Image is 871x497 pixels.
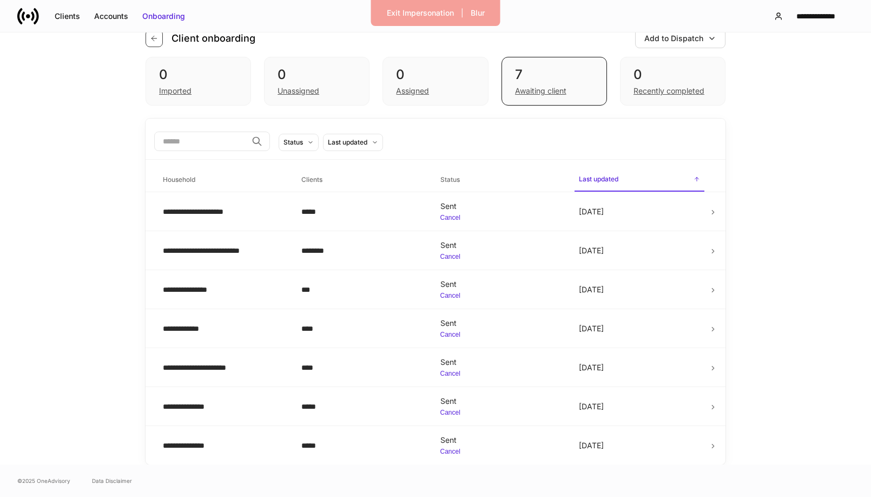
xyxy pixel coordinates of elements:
[283,137,303,147] div: Status
[301,174,322,185] h6: Clients
[440,318,562,329] div: Sent
[570,270,709,309] td: [DATE]
[570,192,709,231] td: [DATE]
[440,370,460,378] button: Cancel
[279,134,319,151] button: Status
[387,8,454,18] div: Exit Impersonation
[635,29,725,48] button: Add to Dispatch
[87,8,135,25] button: Accounts
[92,476,132,485] a: Data Disclaimer
[440,331,460,339] button: Cancel
[579,174,618,184] h6: Last updated
[17,476,70,485] span: © 2025 OneAdvisory
[55,11,80,22] div: Clients
[142,11,185,22] div: Onboarding
[502,57,607,106] div: 7Awaiting client
[440,279,562,290] div: Sent
[278,86,319,96] div: Unassigned
[440,357,562,368] div: Sent
[48,8,87,25] button: Clients
[382,57,488,106] div: 0Assigned
[634,86,704,96] div: Recently completed
[570,426,709,465] td: [DATE]
[570,231,709,270] td: [DATE]
[570,387,709,426] td: [DATE]
[575,168,704,192] span: Last updated
[644,33,703,44] div: Add to Dispatch
[440,201,562,212] div: Sent
[440,409,460,417] button: Cancel
[440,174,460,185] h6: Status
[264,57,369,106] div: 0Unassigned
[570,309,709,348] td: [DATE]
[440,253,460,261] button: Cancel
[163,174,195,185] h6: Household
[620,57,725,106] div: 0Recently completed
[634,66,712,83] div: 0
[171,32,255,45] h4: Client onboarding
[570,348,709,387] td: [DATE]
[380,4,461,22] button: Exit Impersonation
[328,137,367,147] div: Last updated
[440,448,460,456] button: Cancel
[515,86,566,96] div: Awaiting client
[135,8,192,25] button: Onboarding
[440,214,460,222] button: Cancel
[471,8,485,18] div: Blur
[159,169,288,191] span: Household
[515,66,593,83] div: 7
[159,86,192,96] div: Imported
[440,240,562,251] div: Sent
[323,134,383,151] button: Last updated
[278,66,356,83] div: 0
[146,57,251,106] div: 0Imported
[159,66,237,83] div: 0
[396,66,474,83] div: 0
[94,11,128,22] div: Accounts
[396,86,429,96] div: Assigned
[440,292,460,300] button: Cancel
[436,169,566,191] span: Status
[440,435,562,446] div: Sent
[440,396,562,407] div: Sent
[464,4,492,22] button: Blur
[297,169,427,191] span: Clients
